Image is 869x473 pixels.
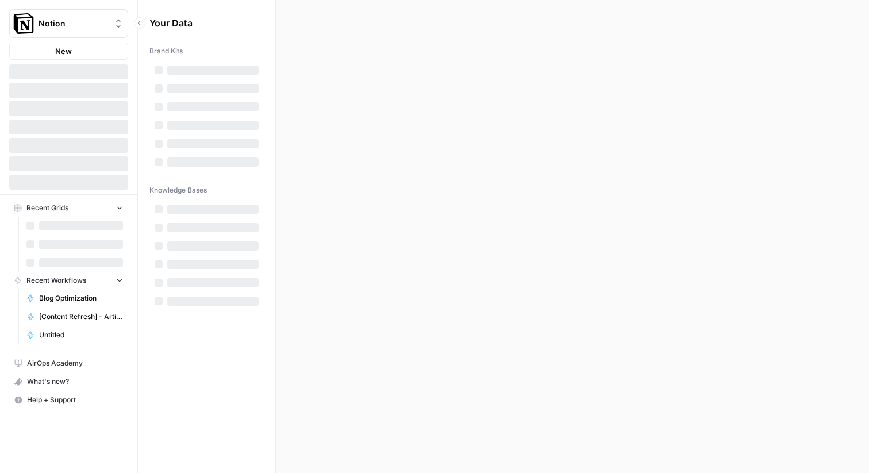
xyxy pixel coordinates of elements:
a: Untitled [21,326,128,344]
span: Untitled [39,330,123,340]
span: Recent Grids [26,203,68,213]
span: Blog Optimization [39,293,123,303]
a: [Content Refresh] - Articles [21,307,128,326]
span: Your Data [149,16,250,30]
img: Notion Logo [13,13,34,34]
a: Blog Optimization [21,289,128,307]
button: What's new? [9,372,128,391]
button: Recent Grids [9,199,128,217]
span: [Content Refresh] - Articles [39,312,123,322]
span: Help + Support [27,395,123,405]
button: Recent Workflows [9,272,128,289]
span: AirOps Academy [27,358,123,368]
span: Notion [39,18,108,29]
button: Workspace: Notion [9,9,128,38]
div: What's new? [10,373,128,390]
button: New [9,43,128,60]
span: Recent Workflows [26,275,86,286]
span: Knowledge Bases [149,185,207,195]
a: AirOps Academy [9,354,128,372]
span: New [55,45,72,57]
button: Help + Support [9,391,128,409]
span: Brand Kits [149,46,183,56]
